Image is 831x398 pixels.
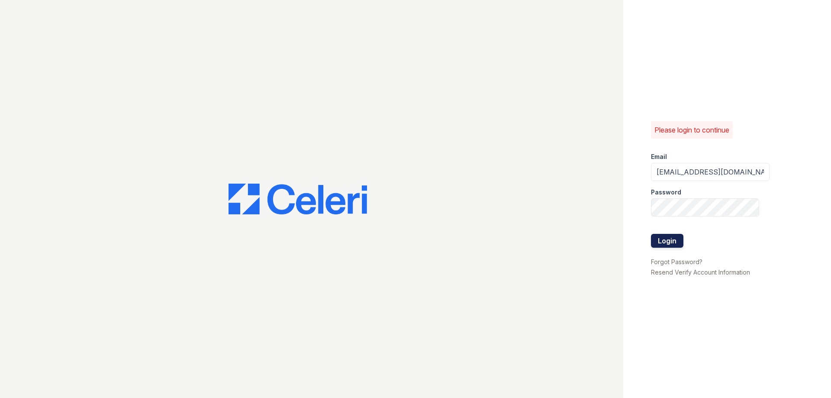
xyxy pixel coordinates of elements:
p: Please login to continue [654,125,729,135]
button: Login [651,234,683,248]
label: Password [651,188,681,197]
label: Email [651,152,667,161]
img: CE_Logo_Blue-a8612792a0a2168367f1c8372b55b34899dd931a85d93a1a3d3e32e68fde9ad4.png [229,184,367,215]
a: Resend Verify Account Information [651,269,750,276]
a: Forgot Password? [651,258,702,265]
